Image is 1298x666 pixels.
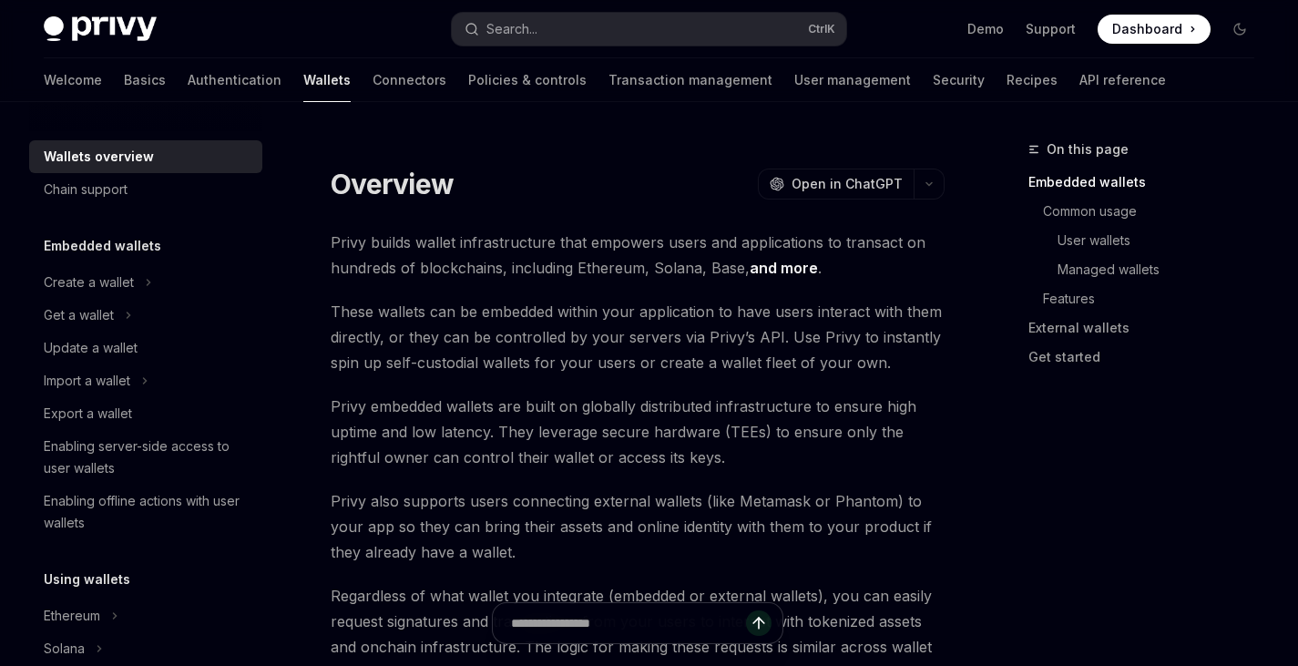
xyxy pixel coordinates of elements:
button: Toggle Get a wallet section [29,299,262,332]
a: Update a wallet [29,332,262,364]
span: These wallets can be embedded within your application to have users interact with them directly, ... [331,299,945,375]
span: On this page [1047,138,1129,160]
a: Wallets overview [29,140,262,173]
div: Solana [44,638,85,660]
a: Embedded wallets [1028,168,1269,197]
a: Transaction management [608,58,772,102]
a: Dashboard [1098,15,1211,44]
a: Wallets [303,58,351,102]
a: Demo [967,20,1004,38]
a: Security [933,58,985,102]
h5: Embedded wallets [44,235,161,257]
button: Toggle Solana section [29,632,262,665]
button: Toggle Import a wallet section [29,364,262,397]
a: Managed wallets [1028,255,1269,284]
span: Privy builds wallet infrastructure that empowers users and applications to transact on hundreds o... [331,230,945,281]
input: Ask a question... [511,603,746,643]
div: Enabling offline actions with user wallets [44,490,251,534]
a: Common usage [1028,197,1269,226]
a: User wallets [1028,226,1269,255]
a: Authentication [188,58,281,102]
h5: Using wallets [44,569,130,590]
div: Enabling server-side access to user wallets [44,435,251,479]
a: Get started [1028,343,1269,372]
button: Open in ChatGPT [758,169,914,200]
a: Support [1026,20,1076,38]
div: Create a wallet [44,272,134,293]
button: Open search [452,13,845,46]
span: Ctrl K [808,22,835,36]
span: Privy embedded wallets are built on globally distributed infrastructure to ensure high uptime and... [331,394,945,470]
a: Export a wallet [29,397,262,430]
a: Enabling server-side access to user wallets [29,430,262,485]
a: Connectors [373,58,446,102]
div: Import a wallet [44,370,130,392]
div: Chain support [44,179,128,200]
a: Policies & controls [468,58,587,102]
button: Toggle dark mode [1225,15,1254,44]
div: Update a wallet [44,337,138,359]
a: External wallets [1028,313,1269,343]
button: Send message [746,610,772,636]
a: Welcome [44,58,102,102]
a: Chain support [29,173,262,206]
a: User management [794,58,911,102]
h1: Overview [331,168,454,200]
div: Export a wallet [44,403,132,425]
a: Recipes [1007,58,1058,102]
img: dark logo [44,16,157,42]
a: Basics [124,58,166,102]
a: API reference [1079,58,1166,102]
div: Get a wallet [44,304,114,326]
span: Privy also supports users connecting external wallets (like Metamask or Phantom) to your app so t... [331,488,945,565]
span: Dashboard [1112,20,1182,38]
a: and more [750,259,818,278]
a: Features [1028,284,1269,313]
span: Open in ChatGPT [792,175,903,193]
a: Enabling offline actions with user wallets [29,485,262,539]
button: Toggle Ethereum section [29,599,262,632]
div: Ethereum [44,605,100,627]
div: Wallets overview [44,146,154,168]
div: Search... [486,18,537,40]
button: Toggle Create a wallet section [29,266,262,299]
